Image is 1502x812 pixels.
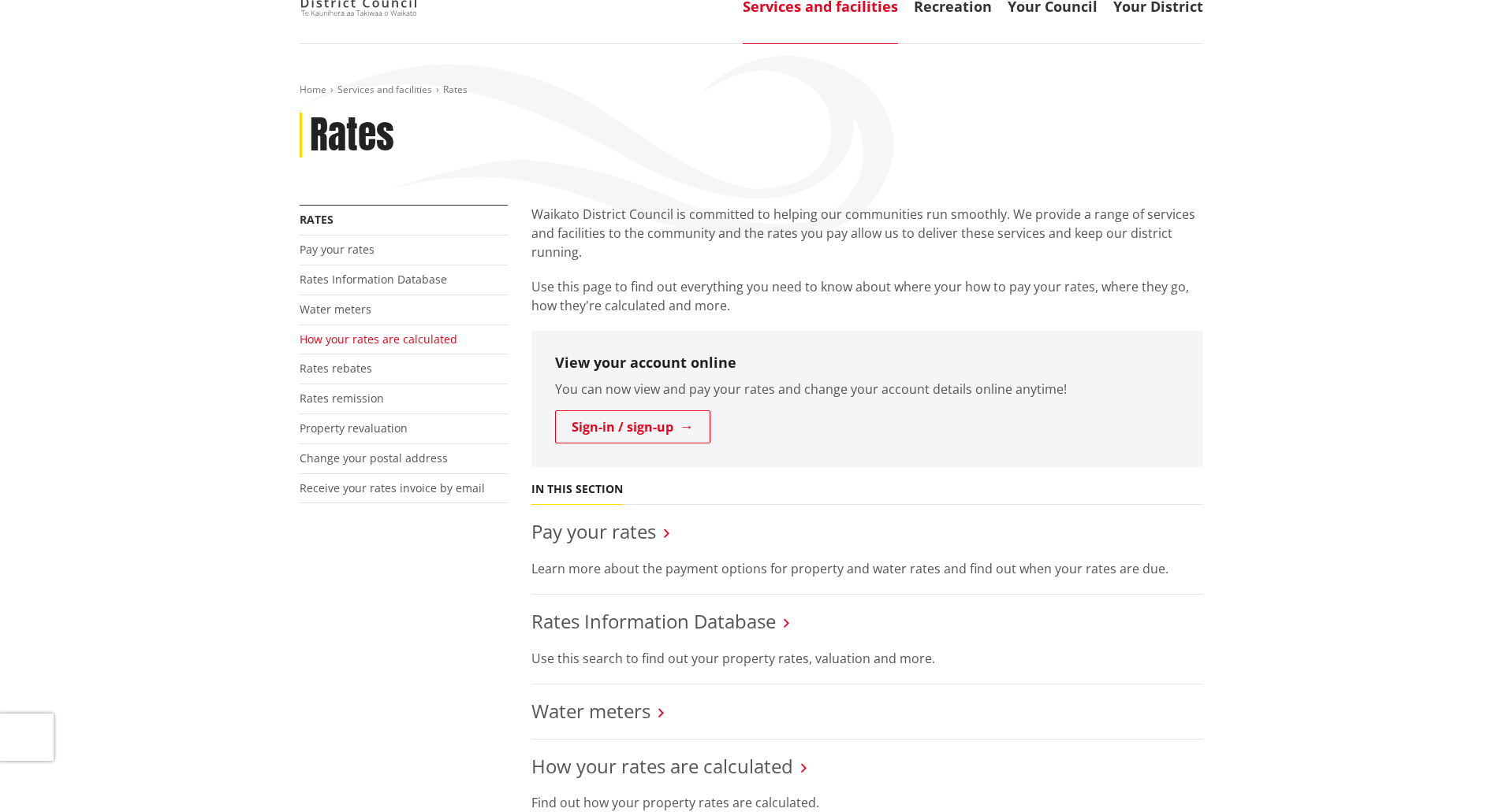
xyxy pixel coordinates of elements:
[300,332,457,347] a: How your rates are calculated
[300,83,1203,97] nav: breadcrumb
[300,272,447,287] a: Rates Information Database
[300,361,372,376] a: Rates rebates
[531,793,1203,812] p: Find out how your property rates are calculated.
[531,559,1203,578] p: Learn more about the payment options for property and water rates and find out when your rates ar...
[300,450,448,465] a: Change your postal address
[555,354,1180,372] h3: View your account online
[300,480,485,495] a: Receive your rates invoice by email
[531,518,656,544] a: Pay your rates
[300,391,384,406] a: Rates remission
[531,753,793,779] a: How your rates are calculated
[300,421,408,436] a: Property revaluation
[310,113,394,158] h1: Rates
[337,83,432,96] a: Services and facilities
[300,302,371,317] a: Water meters
[555,410,710,443] a: Sign-in / sign-up
[300,83,326,96] a: Home
[531,277,1203,315] p: Use this page to find out everything you need to know about where your how to pay your rates, whe...
[300,212,334,227] a: Rates
[531,649,1203,668] p: Use this search to find out your property rates, valuation and more.
[531,205,1203,261] p: Waikato District Council is committed to helping our communities run smoothly. We provide a range...
[443,83,468,96] span: Rates
[300,242,375,257] a: Pay your rates
[531,608,776,634] a: Rates Information Database
[531,483,623,496] h5: In this section
[555,380,1180,399] p: You can now view and pay your rates and change your account details online anytime!
[531,698,650,724] a: Water meters
[1429,746,1486,803] iframe: Messenger Launcher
